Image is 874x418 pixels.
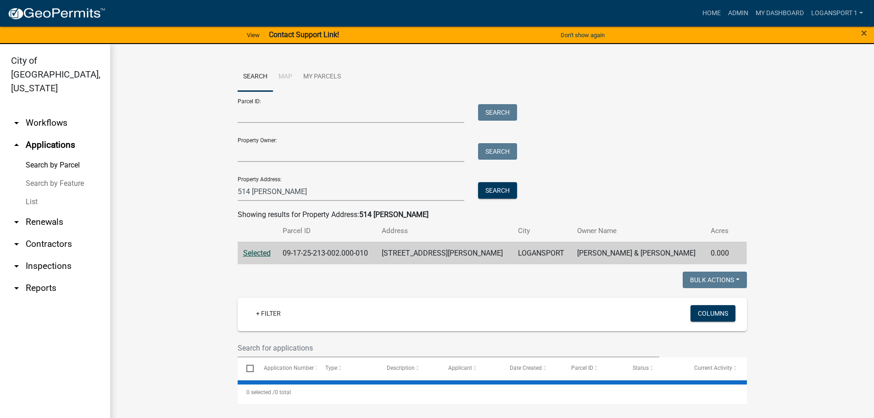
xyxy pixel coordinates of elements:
[255,357,317,379] datatable-header-cell: Application Number
[633,365,649,371] span: Status
[238,209,747,220] div: Showing results for Property Address:
[11,261,22,272] i: arrow_drop_down
[562,357,624,379] datatable-header-cell: Parcel ID
[11,217,22,228] i: arrow_drop_down
[572,220,705,242] th: Owner Name
[501,357,562,379] datatable-header-cell: Date Created
[376,242,512,264] td: [STREET_ADDRESS][PERSON_NAME]
[557,28,608,43] button: Don't show again
[11,117,22,128] i: arrow_drop_down
[699,5,724,22] a: Home
[246,389,275,396] span: 0 selected /
[440,357,501,379] datatable-header-cell: Applicant
[11,139,22,150] i: arrow_drop_up
[510,365,542,371] span: Date Created
[571,365,593,371] span: Parcel ID
[624,357,685,379] datatable-header-cell: Status
[690,305,735,322] button: Columns
[724,5,752,22] a: Admin
[683,272,747,288] button: Bulk Actions
[269,30,339,39] strong: Contact Support Link!
[238,357,255,379] datatable-header-cell: Select
[11,239,22,250] i: arrow_drop_down
[861,28,867,39] button: Close
[264,365,314,371] span: Application Number
[807,5,867,22] a: Logansport 1
[238,62,273,92] a: Search
[249,305,288,322] a: + Filter
[11,283,22,294] i: arrow_drop_down
[572,242,705,264] td: [PERSON_NAME] & [PERSON_NAME]
[359,210,429,219] strong: 514 [PERSON_NAME]
[387,365,415,371] span: Description
[317,357,378,379] datatable-header-cell: Type
[298,62,346,92] a: My Parcels
[325,365,337,371] span: Type
[478,104,517,121] button: Search
[277,220,376,242] th: Parcel ID
[243,28,263,43] a: View
[376,220,512,242] th: Address
[238,339,660,357] input: Search for applications
[512,220,572,242] th: City
[685,357,747,379] datatable-header-cell: Current Activity
[277,242,376,264] td: 09-17-25-213-002.000-010
[861,27,867,39] span: ×
[243,249,271,257] a: Selected
[478,143,517,160] button: Search
[238,381,747,404] div: 0 total
[378,357,440,379] datatable-header-cell: Description
[448,365,472,371] span: Applicant
[705,220,735,242] th: Acres
[694,365,732,371] span: Current Activity
[478,182,517,199] button: Search
[705,242,735,264] td: 0.000
[512,242,572,264] td: LOGANSPORT
[752,5,807,22] a: My Dashboard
